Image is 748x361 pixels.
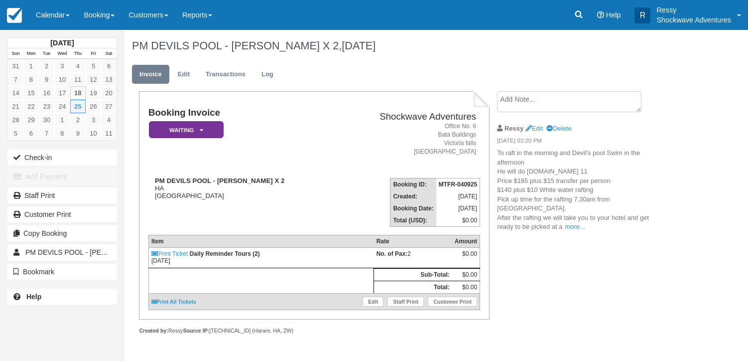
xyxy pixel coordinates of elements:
[50,39,74,47] strong: [DATE]
[148,121,220,139] a: Waiting
[436,214,480,227] td: $0.00
[101,86,117,100] a: 20
[151,250,188,257] a: Print Ticket
[7,169,117,184] button: Add Payment
[254,65,281,84] a: Log
[8,48,23,59] th: Sun
[7,244,117,260] a: PM DEVILS POOL - [PERSON_NAME] X 2
[54,113,70,127] a: 1
[70,59,86,73] a: 4
[439,181,477,188] strong: MTFR-040925
[23,86,39,100] a: 15
[148,177,336,199] div: HA [GEOGRAPHIC_DATA]
[8,100,23,113] a: 21
[390,179,436,191] th: Booking ID:
[101,59,117,73] a: 6
[39,100,54,113] a: 23
[151,299,196,305] a: Print All Tickets
[132,65,169,84] a: Invoice
[8,127,23,140] a: 5
[101,48,117,59] th: Sat
[26,293,41,301] b: Help
[340,112,476,122] h2: Shockwave Adventures
[606,11,621,19] span: Help
[183,328,210,334] strong: Source IP:
[70,48,86,59] th: Thu
[452,269,480,281] td: $0.00
[101,73,117,86] a: 13
[363,297,383,307] a: Edit
[374,269,452,281] th: Sub-Total:
[39,127,54,140] a: 7
[86,48,101,59] th: Fri
[190,250,260,257] strong: Daily Reminder Tours (2)
[39,86,54,100] a: 16
[504,125,523,132] strong: Ressy
[376,250,408,257] strong: No. of Pax
[86,73,101,86] a: 12
[387,297,424,307] a: Staff Print
[8,59,23,73] a: 31
[54,127,70,140] a: 8
[39,73,54,86] a: 9
[7,187,117,203] a: Staff Print
[86,86,101,100] a: 19
[374,235,452,248] th: Rate
[23,59,39,73] a: 1
[25,248,159,256] span: PM DEVILS POOL - [PERSON_NAME] X 2
[497,149,665,232] p: To raft in the morning and Devil's pool Swim in the afternoon He will do [DOMAIN_NAME] 11 Price $...
[597,11,604,18] i: Help
[23,73,39,86] a: 8
[86,59,101,73] a: 5
[54,86,70,100] a: 17
[7,206,117,222] a: Customer Print
[390,214,436,227] th: Total (USD):
[39,113,54,127] a: 30
[7,225,117,241] button: Copy Booking
[170,65,197,84] a: Edit
[70,100,86,113] a: 25
[149,121,224,139] em: Waiting
[148,248,374,268] td: [DATE]
[86,100,101,113] a: 26
[452,281,480,294] td: $0.00
[70,86,86,100] a: 18
[101,113,117,127] a: 4
[342,39,375,52] span: [DATE]
[455,250,477,265] div: $0.00
[139,328,168,334] strong: Created by:
[8,86,23,100] a: 14
[148,235,374,248] th: Item
[374,248,452,268] td: 2
[54,59,70,73] a: 3
[7,150,117,166] button: Check-in
[452,235,480,248] th: Amount
[436,190,480,202] td: [DATE]
[656,5,731,15] p: Ressy
[39,59,54,73] a: 2
[374,281,452,294] th: Total:
[7,264,117,280] button: Bookmark
[8,113,23,127] a: 28
[7,289,117,305] a: Help
[70,73,86,86] a: 11
[390,190,436,202] th: Created:
[70,127,86,140] a: 9
[340,122,476,157] address: Office No. 6 Bata Buildings Victoria falls [GEOGRAPHIC_DATA]
[546,125,571,132] a: Delete
[70,113,86,127] a: 2
[7,8,22,23] img: checkfront-main-nav-mini-logo.png
[23,48,39,59] th: Mon
[23,113,39,127] a: 29
[565,223,585,230] a: more...
[198,65,253,84] a: Transactions
[155,177,284,184] strong: PM DEVILS POOL - [PERSON_NAME] X 2
[23,127,39,140] a: 6
[634,7,650,23] div: R
[39,48,54,59] th: Tue
[436,202,480,214] td: [DATE]
[86,113,101,127] a: 3
[525,125,543,132] a: Edit
[54,48,70,59] th: Wed
[148,108,336,118] h1: Booking Invoice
